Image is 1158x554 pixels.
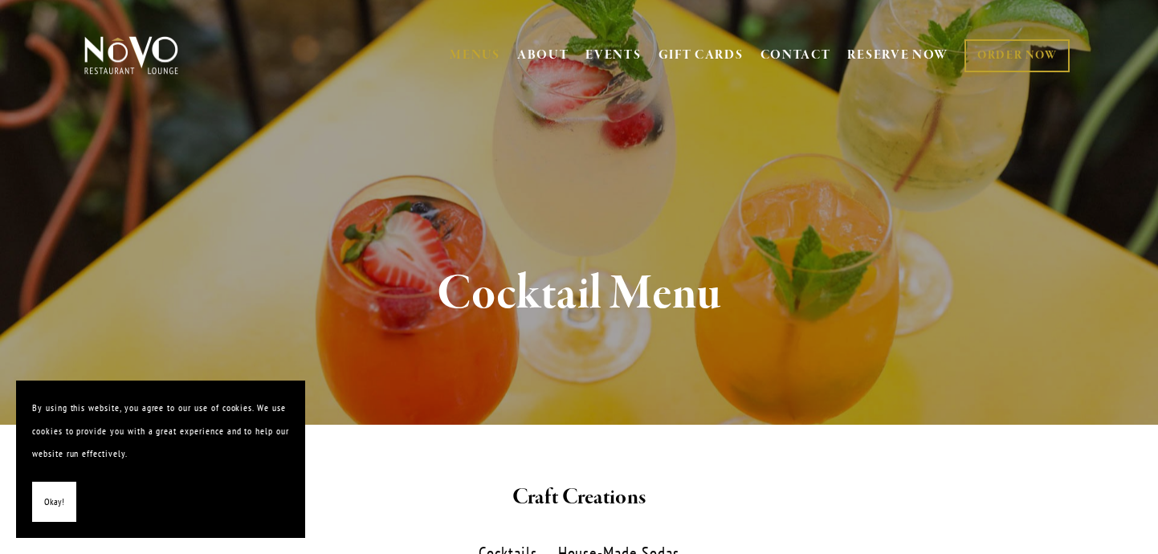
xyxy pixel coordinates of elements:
a: GIFT CARDS [659,40,744,71]
h2: Craft Creations [111,481,1047,515]
a: ORDER NOW [964,39,1070,72]
span: Okay! [44,491,64,514]
section: Cookie banner [16,381,305,538]
a: MENUS [450,47,500,63]
a: RESERVE NOW [847,40,948,71]
img: Novo Restaurant &amp; Lounge [81,35,181,75]
button: Okay! [32,482,76,523]
h1: Cocktail Menu [111,268,1047,320]
a: CONTACT [760,40,831,71]
p: By using this website, you agree to our use of cookies. We use cookies to provide you with a grea... [32,397,289,466]
a: ABOUT [517,47,569,63]
a: EVENTS [585,47,641,63]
